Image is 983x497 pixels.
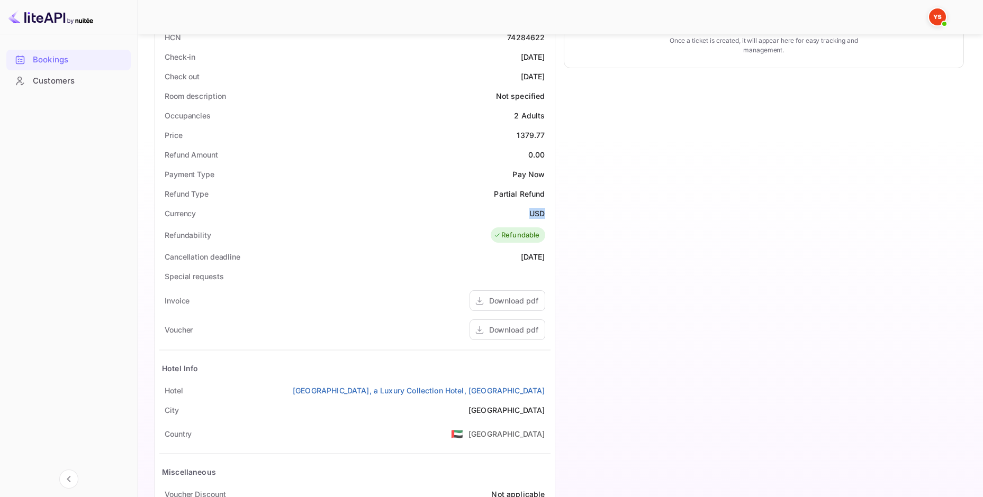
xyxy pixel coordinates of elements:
div: Download pdf [489,295,538,306]
div: Pay Now [512,169,545,180]
div: HCN [165,32,181,43]
div: Miscellaneous [162,466,216,477]
img: Yandex Support [929,8,946,25]
span: United States [451,424,463,443]
div: Download pdf [489,324,538,335]
div: [DATE] [521,251,545,262]
div: Partial Refund [494,188,545,199]
div: 2 Adults [514,110,545,121]
div: 1379.77 [517,130,545,141]
div: Voucher [165,324,193,335]
div: Room description [165,90,226,102]
div: Hotel [165,385,183,396]
div: USD [529,208,545,219]
div: Refundability [165,229,211,241]
div: Bookings [6,50,131,70]
div: Currency [165,208,196,219]
div: Bookings [33,54,125,66]
img: LiteAPI logo [8,8,93,25]
button: Collapse navigation [59,470,78,489]
div: Not specified [496,90,545,102]
div: Hotel Info [162,363,199,374]
div: Check-in [165,51,195,62]
div: Refund Type [165,188,209,199]
a: [GEOGRAPHIC_DATA], a Luxury Collection Hotel, [GEOGRAPHIC_DATA] [293,385,545,396]
div: Customers [33,75,125,87]
div: Check out [165,71,200,82]
div: Price [165,130,183,141]
div: Refundable [493,230,540,241]
a: Customers [6,71,131,90]
div: Refund Amount [165,149,218,160]
div: [DATE] [521,51,545,62]
div: [GEOGRAPHIC_DATA] [468,404,545,416]
div: Country [165,428,192,439]
a: Bookings [6,50,131,69]
div: Invoice [165,295,190,306]
p: Once a ticket is created, it will appear here for easy tracking and management. [656,36,871,55]
div: Payment Type [165,169,214,180]
div: Occupancies [165,110,211,121]
div: Special requests [165,271,223,282]
div: Cancellation deadline [165,251,240,262]
div: 0.00 [528,149,545,160]
div: City [165,404,179,416]
div: [DATE] [521,71,545,82]
div: 74284622 [507,32,545,43]
div: Customers [6,71,131,91]
div: [GEOGRAPHIC_DATA] [468,428,545,439]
